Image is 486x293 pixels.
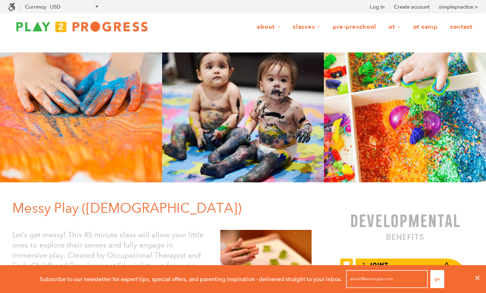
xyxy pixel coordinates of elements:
a: simplepractice > [439,3,478,11]
input: email@example.com [346,270,428,288]
a: OT [383,19,406,35]
label: Currency [25,4,46,10]
h1: Messy Play ([DEMOGRAPHIC_DATA]) [12,199,318,218]
a: Classes [287,19,326,35]
a: Create account [394,3,429,11]
p: Subscribe to our newsletter for expert tips, special offers, and parenting inspiration - delivere... [40,275,342,284]
button: Go [430,270,444,288]
a: Contact [445,19,478,35]
a: Pre-Preschool [328,19,382,35]
a: Log in [370,3,384,11]
img: Play2Progress logo [8,18,156,35]
a: About [251,19,286,35]
a: OT Camp [408,19,443,35]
